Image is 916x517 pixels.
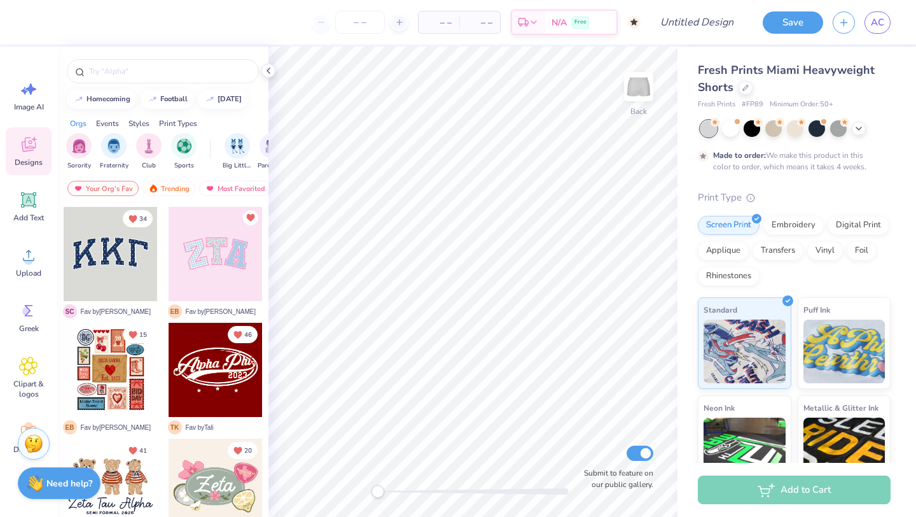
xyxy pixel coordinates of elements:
a: AC [864,11,891,34]
div: Most Favorited [199,181,271,196]
div: Back [630,106,647,117]
button: [DATE] [198,90,247,109]
span: AC [871,15,884,30]
div: Rhinestones [698,267,760,286]
div: Orgs [70,118,87,129]
div: We make this product in this color to order, which means it takes 4 weeks. [713,150,870,173]
span: E B [63,420,77,434]
span: Sorority [67,161,91,171]
span: Parent's Weekend [258,161,287,171]
span: Minimum Order: 50 + [770,99,833,110]
img: Puff Ink [803,320,885,383]
button: filter button [223,133,252,171]
img: trend_line.gif [148,96,158,103]
span: Image AI [14,102,44,112]
div: Accessibility label [371,485,384,498]
div: Screen Print [698,216,760,235]
span: Upload [16,268,41,278]
button: football [141,90,193,109]
button: Save [763,11,823,34]
button: filter button [66,133,92,171]
img: most_fav.gif [205,184,215,193]
span: E B [168,304,182,318]
span: # FP89 [742,99,763,110]
img: Standard [704,320,786,383]
div: halloween [218,96,242,103]
label: Submit to feature on our public gallery. [577,467,653,490]
img: Back [626,74,651,99]
img: Sorority Image [72,139,87,153]
img: trending.gif [148,184,158,193]
button: filter button [171,133,197,171]
div: Foil [847,241,877,260]
span: Neon Ink [704,401,735,414]
span: Puff Ink [803,303,830,316]
div: filter for Fraternity [100,133,128,171]
span: Decorate [13,444,44,455]
span: Metallic & Glitter Ink [803,401,878,414]
span: Club [142,161,156,171]
img: Fraternity Image [107,139,121,153]
button: filter button [258,133,287,171]
span: Clipart & logos [8,379,50,399]
div: filter for Big Little Reveal [223,133,252,171]
span: T K [168,420,182,434]
div: Applique [698,241,749,260]
img: Metallic & Glitter Ink [803,418,885,481]
input: Untitled Design [650,10,744,35]
span: Designs [15,157,43,167]
span: Fav by [PERSON_NAME] [81,307,151,316]
span: Standard [704,303,737,316]
div: Trending [142,181,195,196]
button: filter button [100,133,128,171]
button: filter button [136,133,162,171]
span: Fresh Prints [698,99,735,110]
span: Big Little Reveal [223,161,252,171]
div: Events [96,118,119,129]
div: homecoming [87,96,130,103]
span: Sports [174,161,194,171]
div: Vinyl [807,241,843,260]
span: Fav by Tali [186,423,214,432]
div: Digital Print [828,216,889,235]
div: Styles [128,118,149,129]
img: most_fav.gif [73,184,83,193]
img: Neon Ink [704,418,786,481]
div: Print Type [698,190,891,205]
strong: Need help? [46,478,92,490]
span: Fraternity [100,161,128,171]
span: – – [426,16,452,29]
span: Greek [19,323,39,334]
div: Print Types [159,118,197,129]
strong: Made to order: [713,150,766,160]
span: Add Text [13,213,44,223]
div: Embroidery [763,216,824,235]
img: trend_line.gif [74,96,84,103]
button: homecoming [67,90,136,109]
div: filter for Sports [171,133,197,171]
span: Fav by [PERSON_NAME] [81,423,151,432]
span: – – [467,16,492,29]
span: Fresh Prints Miami Heavyweight Shorts [698,62,875,95]
div: filter for Sorority [66,133,92,171]
span: S C [63,304,77,318]
div: football [160,96,188,103]
div: Transfers [753,241,803,260]
span: Fav by [PERSON_NAME] [186,307,256,316]
img: Club Image [142,139,156,153]
img: Parent's Weekend Image [265,139,280,153]
img: Big Little Reveal Image [230,139,244,153]
span: Free [574,18,586,27]
input: Try "Alpha" [88,65,251,78]
div: filter for Parent's Weekend [258,133,287,171]
span: N/A [552,16,567,29]
div: filter for Club [136,133,162,171]
div: Your Org's Fav [67,181,139,196]
img: trend_line.gif [205,96,215,103]
img: Sports Image [177,139,191,153]
input: – – [335,11,385,34]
